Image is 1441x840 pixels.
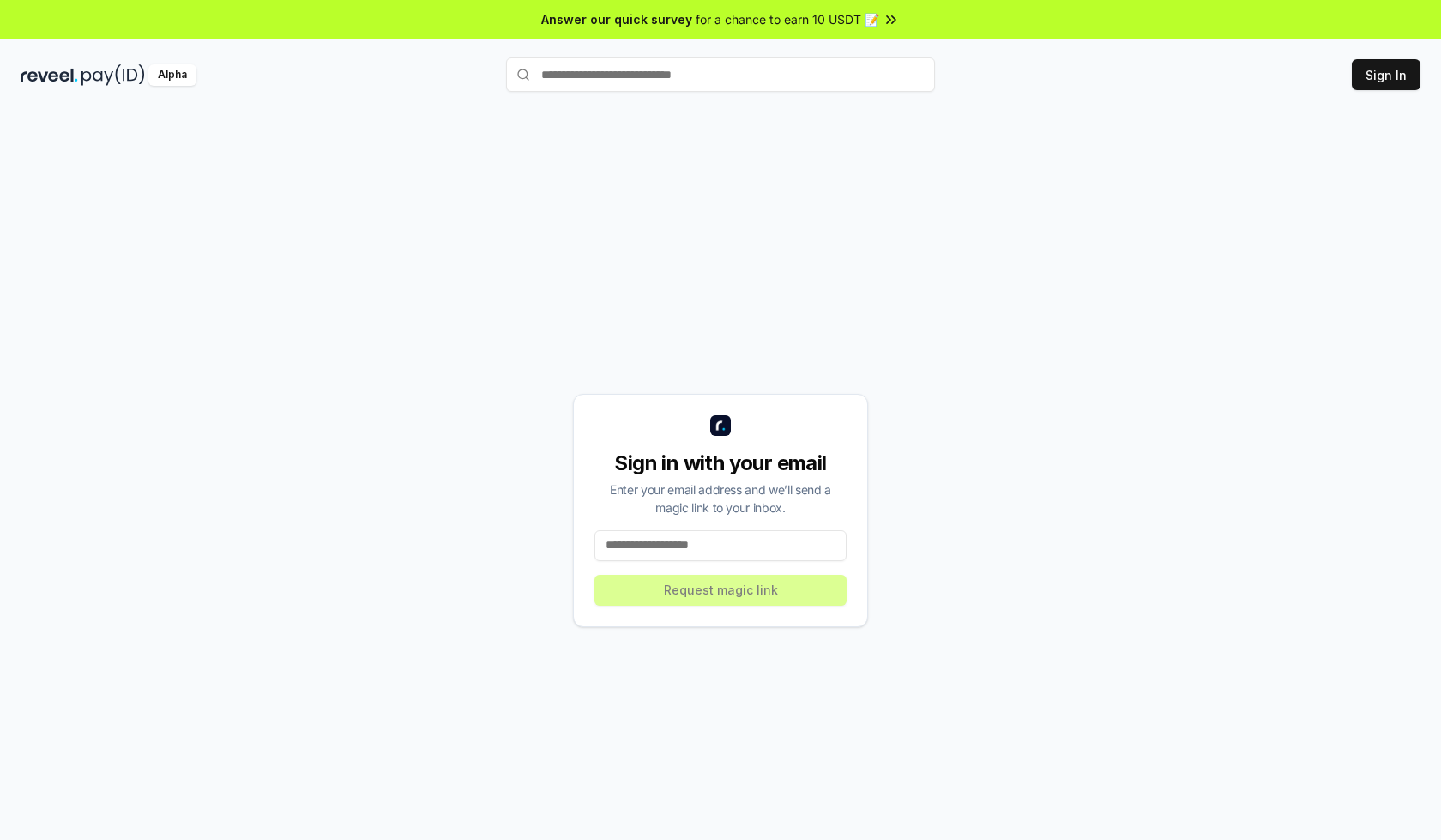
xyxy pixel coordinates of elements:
[541,10,692,28] span: Answer our quick survey
[594,480,847,517] div: Enter your email address and we’ll send a magic link to your inbox.
[1352,59,1420,90] button: Sign In
[710,415,731,436] img: logo_small
[81,64,145,86] img: pay_id
[594,450,847,477] div: Sign in with your email
[21,64,78,86] img: reveel_dark
[696,10,879,28] span: for a chance to earn 10 USDT 📝
[148,64,196,86] div: Alpha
